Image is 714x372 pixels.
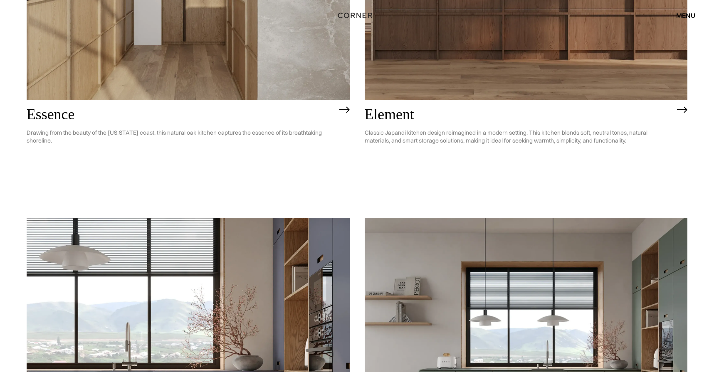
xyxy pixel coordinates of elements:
p: Classic Japandi kitchen design reimagined in a modern setting. This kitchen blends soft, neutral ... [365,123,673,151]
p: Drawing from the beauty of the [US_STATE] coast, this natural oak kitchen captures the essence of... [27,123,335,151]
h2: Essence [27,106,335,123]
div: menu [676,12,695,19]
div: menu [668,8,695,22]
h2: Element [365,106,673,123]
a: home [329,10,385,21]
